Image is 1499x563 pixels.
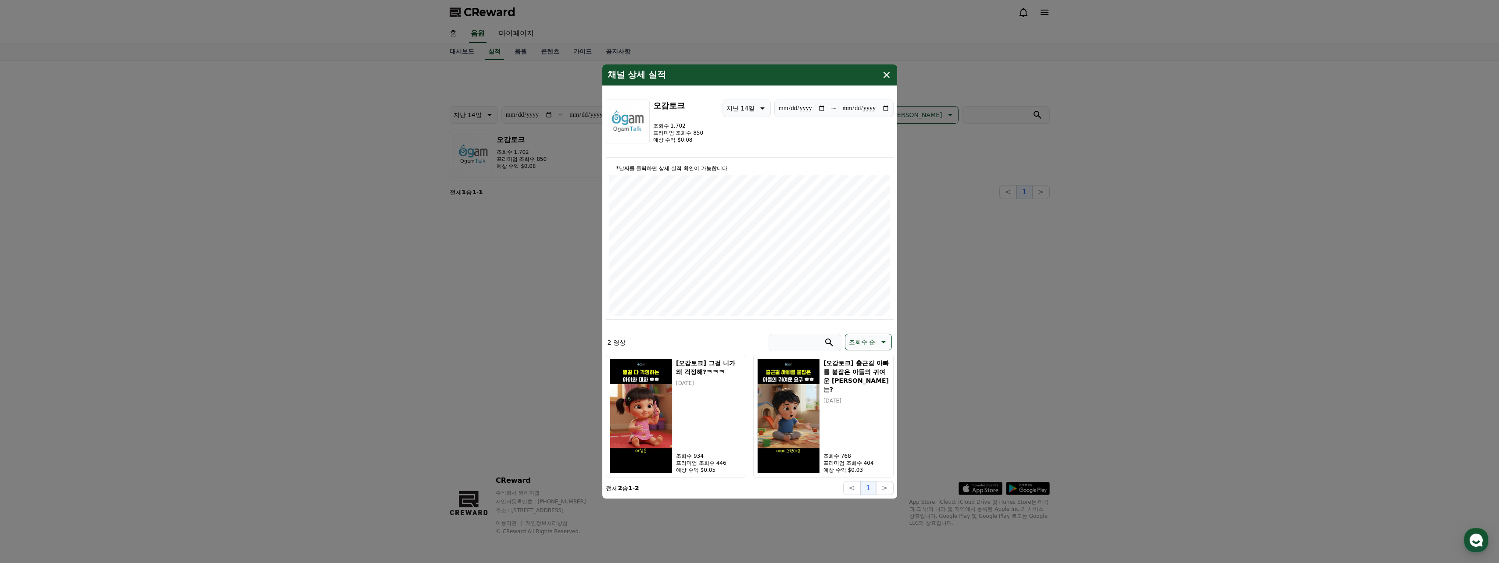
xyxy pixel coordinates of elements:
span: 대화 [80,292,91,299]
p: 조회수 934 [676,453,742,460]
button: [오감토크] 그걸 니가 왜 걱정해?ㅋㅋㅋ [오감토크] 그걸 니가 왜 걱정해?ㅋㅋㅋ [DATE] 조회수 934 프리미엄 조회수 446 예상 수익 $0.05 [606,355,746,477]
h3: 오감토크 [653,100,704,112]
button: [오감토크] 출근길 아빠를 붙잡은 아들의 귀여운 요구는? [오감토크] 출근길 아빠를 붙잡은 아들의 귀여운 [PERSON_NAME]는? [DATE] 조회수 768 프리미엄 조회... [753,355,894,477]
p: 프리미엄 조회수 446 [676,460,742,467]
span: 설정 [136,291,146,298]
p: [DATE] [823,397,889,404]
button: 지난 14일 [723,100,771,117]
p: 조회수 순 [849,336,875,348]
p: 예상 수익 $0.05 [676,467,742,474]
a: 대화 [58,278,113,300]
button: < [843,481,860,495]
strong: 2 [618,485,622,492]
strong: 1 [628,485,633,492]
h4: 채널 상세 실적 [608,70,666,80]
div: modal [602,64,897,499]
p: [DATE] [676,380,742,387]
img: 오감토크 [606,100,650,143]
a: 설정 [113,278,168,300]
p: 프리미엄 조회수 850 [653,129,704,136]
p: 2 영상 [608,338,626,347]
button: 조회수 순 [845,334,891,350]
span: 홈 [28,291,33,298]
strong: 2 [635,485,639,492]
button: > [876,481,893,495]
p: 프리미엄 조회수 404 [823,460,889,467]
img: [오감토크] 출근길 아빠를 붙잡은 아들의 귀여운 요구는? [757,359,820,474]
h5: [오감토크] 그걸 니가 왜 걱정해?ㅋㅋㅋ [676,359,742,376]
a: 홈 [3,278,58,300]
p: 조회수 1,702 [653,122,704,129]
p: 예상 수익 $0.03 [823,467,889,474]
p: 전체 중 - [606,484,639,492]
h5: [오감토크] 출근길 아빠를 붙잡은 아들의 귀여운 [PERSON_NAME]는? [823,359,889,394]
p: 조회수 768 [823,453,889,460]
p: 예상 수익 $0.08 [653,136,704,143]
button: 1 [860,481,876,495]
p: 지난 14일 [726,102,755,114]
p: *날짜를 클릭하면 상세 실적 확인이 가능합니다 [609,165,890,172]
img: [오감토크] 그걸 니가 왜 걱정해?ㅋㅋㅋ [610,359,673,474]
p: ~ [831,103,837,114]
